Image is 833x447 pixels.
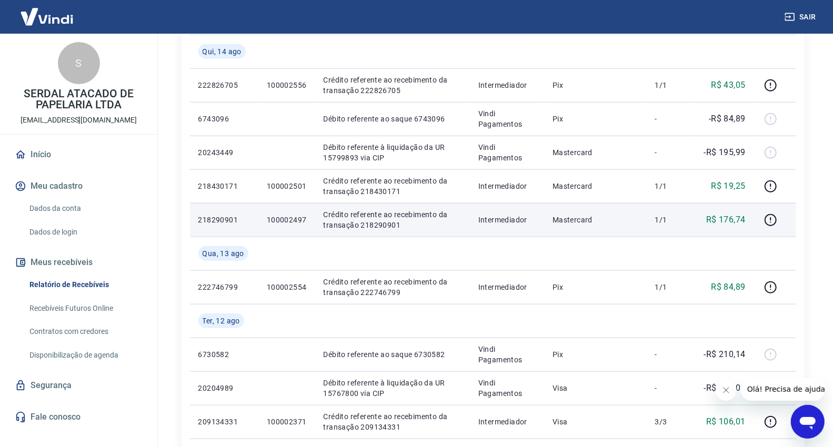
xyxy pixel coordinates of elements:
a: Disponibilização de agenda [25,344,145,366]
p: Débito referente à liquidação da UR 15767800 via CIP [324,378,461,399]
p: 100002501 [267,181,307,191]
p: Intermediador [478,416,536,427]
a: Início [13,143,145,166]
p: -R$ 84,89 [709,113,746,125]
p: Visa [553,416,638,427]
p: 1/1 [655,181,686,191]
p: 20243449 [198,147,250,158]
p: Intermediador [478,282,536,292]
p: 218430171 [198,181,250,191]
span: Qua, 13 ago [203,248,244,259]
button: Meu cadastro [13,175,145,198]
button: Sair [782,7,820,27]
p: 6730582 [198,349,250,360]
p: Vindi Pagamentos [478,108,536,129]
p: 1/1 [655,80,686,90]
span: Ter, 12 ago [203,316,240,326]
p: -R$ 106,01 [704,382,746,394]
p: Intermediador [478,215,536,225]
a: Recebíveis Futuros Online [25,298,145,319]
p: Vindi Pagamentos [478,142,536,163]
p: 3/3 [655,416,686,427]
p: Crédito referente ao recebimento da transação 218430171 [324,176,461,197]
p: R$ 84,89 [711,281,745,293]
p: Vindi Pagamentos [478,344,536,365]
p: 218290901 [198,215,250,225]
a: Segurança [13,374,145,397]
p: Pix [553,349,638,360]
p: R$ 43,05 [711,79,745,92]
p: - [655,114,686,124]
p: Débito referente ao saque 6730582 [324,349,461,360]
p: 1/1 [655,282,686,292]
p: - [655,383,686,393]
p: R$ 106,01 [706,415,746,428]
p: -R$ 210,14 [704,348,746,361]
p: Crédito referente ao recebimento da transação 218290901 [324,209,461,230]
a: Fale conosco [13,405,145,429]
a: Dados de login [25,221,145,243]
a: Relatório de Recebíveis [25,274,145,296]
p: 20204989 [198,383,250,393]
div: S [58,42,100,84]
p: Intermediador [478,80,536,90]
p: 222826705 [198,80,250,90]
p: -R$ 195,99 [704,146,746,159]
span: Olá! Precisa de ajuda? [6,7,88,16]
iframe: Fechar mensagem [716,380,737,401]
p: Pix [553,282,638,292]
p: Vindi Pagamentos [478,378,536,399]
p: R$ 176,74 [706,214,746,226]
p: Pix [553,80,638,90]
p: Mastercard [553,147,638,158]
button: Meus recebíveis [13,251,145,274]
p: Intermediador [478,181,536,191]
p: - [655,147,686,158]
p: 100002556 [267,80,307,90]
iframe: Botão para abrir a janela de mensagens [791,405,825,439]
p: Débito referente ao saque 6743096 [324,114,461,124]
a: Contratos com credores [25,321,145,342]
p: Crédito referente ao recebimento da transação 222826705 [324,75,461,96]
p: Mastercard [553,215,638,225]
p: 100002371 [267,416,307,427]
p: Visa [553,383,638,393]
p: Crédito referente ao recebimento da transação 222746799 [324,277,461,298]
span: Qui, 14 ago [203,46,242,57]
p: 100002497 [267,215,307,225]
p: Débito referente à liquidação da UR 15799893 via CIP [324,142,461,163]
p: Crédito referente ao recebimento da transação 209134331 [324,411,461,432]
p: 222746799 [198,282,250,292]
a: Dados da conta [25,198,145,219]
p: 1/1 [655,215,686,225]
p: Mastercard [553,181,638,191]
p: Pix [553,114,638,124]
p: SERDAL ATACADO DE PAPELARIA LTDA [8,88,149,110]
p: 209134331 [198,416,250,427]
p: [EMAIL_ADDRESS][DOMAIN_NAME] [21,115,137,126]
p: R$ 19,25 [711,180,745,192]
img: Vindi [13,1,81,33]
p: 6743096 [198,114,250,124]
p: 100002554 [267,282,307,292]
iframe: Mensagem da empresa [741,378,825,401]
p: - [655,349,686,360]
